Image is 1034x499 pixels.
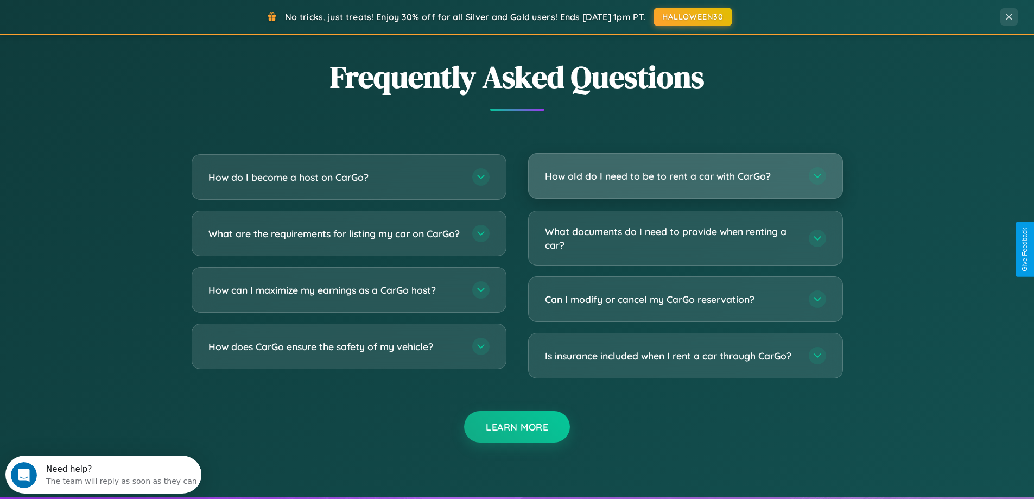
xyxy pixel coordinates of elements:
h3: How old do I need to be to rent a car with CarGo? [545,169,798,183]
div: Need help? [41,9,192,18]
button: Learn More [464,411,570,443]
h3: How can I maximize my earnings as a CarGo host? [208,283,461,297]
button: HALLOWEEN30 [654,8,732,26]
div: Give Feedback [1021,228,1029,271]
h3: Can I modify or cancel my CarGo reservation? [545,293,798,306]
iframe: Intercom live chat discovery launcher [5,456,201,494]
h3: Is insurance included when I rent a car through CarGo? [545,349,798,363]
span: No tricks, just treats! Enjoy 30% off for all Silver and Gold users! Ends [DATE] 1pm PT. [285,11,645,22]
div: Open Intercom Messenger [4,4,202,34]
h3: How does CarGo ensure the safety of my vehicle? [208,340,461,353]
iframe: Intercom live chat [11,462,37,488]
h3: How do I become a host on CarGo? [208,170,461,184]
h3: What documents do I need to provide when renting a car? [545,225,798,251]
h3: What are the requirements for listing my car on CarGo? [208,227,461,241]
h2: Frequently Asked Questions [192,56,843,98]
div: The team will reply as soon as they can [41,18,192,29]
